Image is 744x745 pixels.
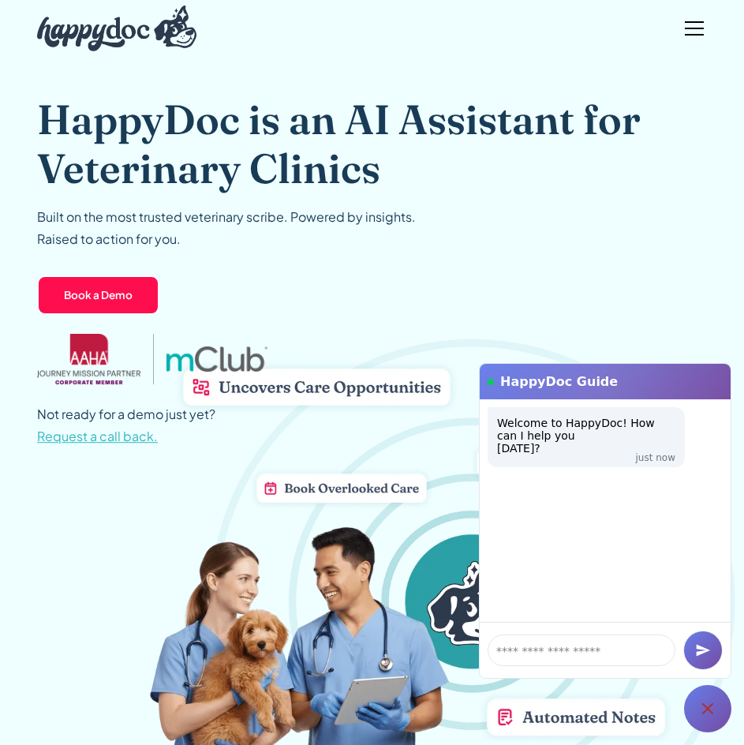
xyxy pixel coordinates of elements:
[37,6,196,51] img: HappyDoc Logo: A happy dog with his ear up, listening.
[167,346,268,372] img: mclub logo
[37,275,159,315] a: Book a Demo
[675,9,707,47] div: menu
[37,95,707,193] h1: HappyDoc is an AI Assistant for Veterinary Clinics
[37,2,196,55] a: home
[37,206,416,250] p: Built on the most trusted veterinary scribe. Powered by insights. Raised to action for you.
[37,403,215,447] p: Not ready for a demo just yet?
[37,428,158,444] span: Request a call back.
[37,334,140,384] img: AAHA Advantage logo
